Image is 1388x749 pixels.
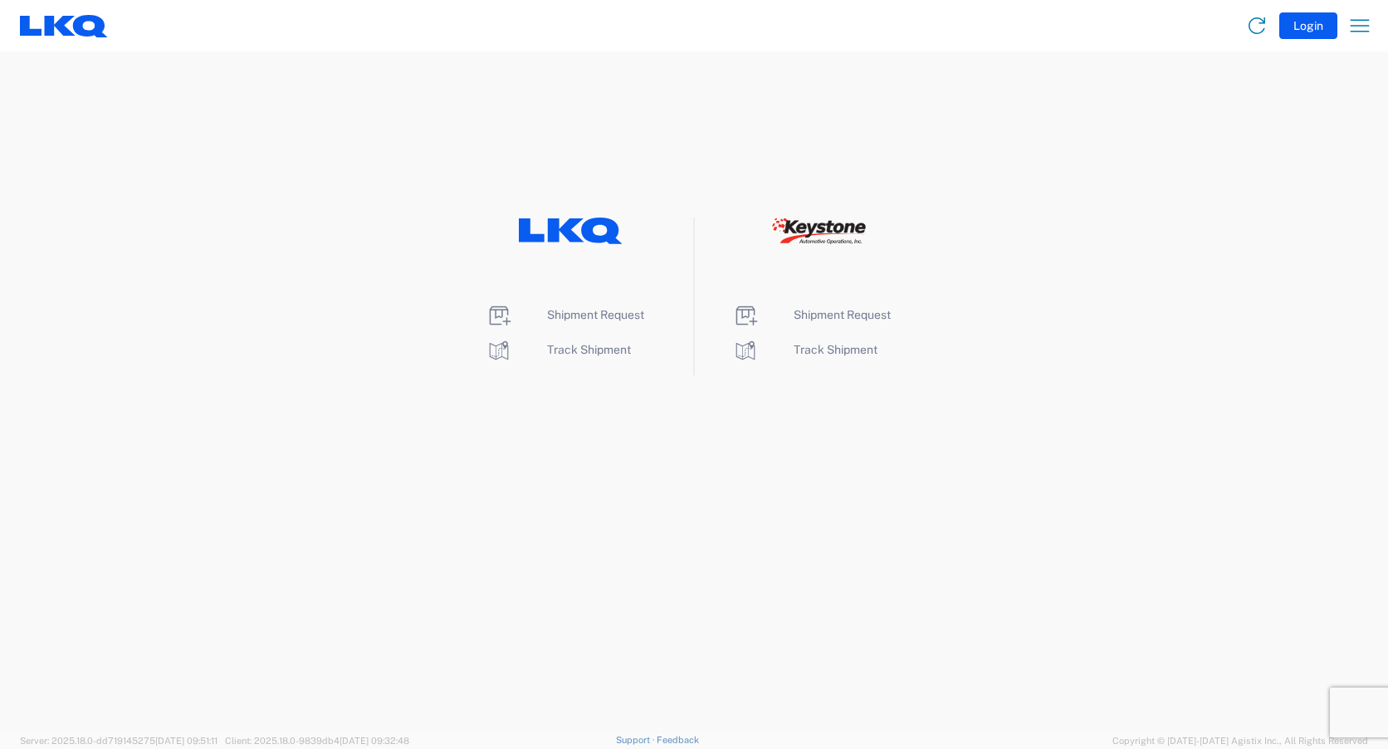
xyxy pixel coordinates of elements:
span: Track Shipment [547,343,631,356]
a: Shipment Request [732,308,891,321]
a: Track Shipment [486,343,631,356]
span: Server: 2025.18.0-dd719145275 [20,736,217,746]
a: Track Shipment [732,343,877,356]
button: Login [1279,12,1337,39]
a: Support [616,735,657,745]
span: [DATE] 09:32:48 [340,736,409,746]
span: Client: 2025.18.0-9839db4 [225,736,409,746]
span: Track Shipment [794,343,877,356]
span: [DATE] 09:51:11 [155,736,217,746]
a: Shipment Request [486,308,644,321]
a: Feedback [657,735,699,745]
span: Shipment Request [794,308,891,321]
span: Shipment Request [547,308,644,321]
span: Copyright © [DATE]-[DATE] Agistix Inc., All Rights Reserved [1112,733,1368,748]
